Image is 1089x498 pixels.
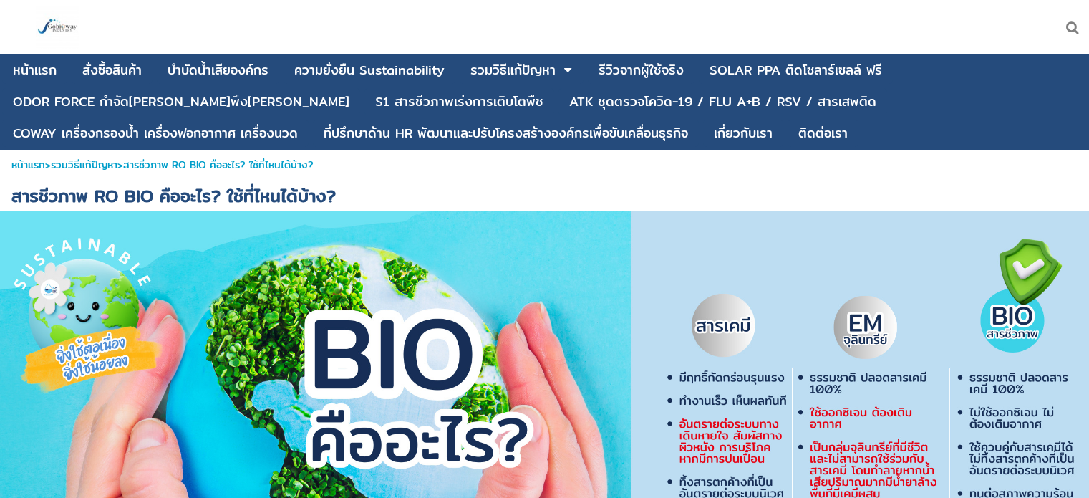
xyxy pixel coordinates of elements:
a: ODOR FORCE กำจัด[PERSON_NAME]พึง[PERSON_NAME] [13,88,349,115]
a: ATK ชุดตรวจโควิด-19 / FLU A+B / RSV / สารเสพติด [569,88,876,115]
a: ความยั่งยืน Sustainability [294,57,445,84]
a: ที่ปรึกษาด้าน HR พัฒนาและปรับโครงสร้างองค์กรเพื่อขับเคลื่อนธุรกิจ [324,120,688,147]
a: ติดต่อเรา [798,120,848,147]
a: บําบัดน้ำเสียองค์กร [168,57,268,84]
a: หน้าแรก [13,57,57,84]
div: S1 สารชีวภาพเร่งการเติบโตพืช [375,95,543,108]
div: SOLAR PPA ติดโซลาร์เซลล์ ฟรี [710,64,882,77]
img: large-1644130236041.jpg [36,6,79,49]
span: สารชีวภาพ RO BIO คืออะไร? ใช้ที่ไหนได้บ้าง? [11,182,336,209]
a: SOLAR PPA ติดโซลาร์เซลล์ ฟรี [710,57,882,84]
div: รวมวิธีแก้ปัญหา [470,64,556,77]
a: รีวิวจากผู้ใช้จริง [599,57,684,84]
div: รีวิวจากผู้ใช้จริง [599,64,684,77]
div: ODOR FORCE กำจัด[PERSON_NAME]พึง[PERSON_NAME] [13,95,349,108]
a: รวมวิธีแก้ปัญหา [470,57,556,84]
a: สั่งซื้อสินค้า [82,57,142,84]
div: สั่งซื้อสินค้า [82,64,142,77]
div: ที่ปรึกษาด้าน HR พัฒนาและปรับโครงสร้างองค์กรเพื่อขับเคลื่อนธุรกิจ [324,127,688,140]
a: หน้าแรก [11,157,45,173]
div: ติดต่อเรา [798,127,848,140]
div: ATK ชุดตรวจโควิด-19 / FLU A+B / RSV / สารเสพติด [569,95,876,108]
span: สารชีวภาพ RO BIO คืออะไร? ใช้ที่ไหนได้บ้าง? [123,157,314,173]
div: เกี่ยวกับเรา [714,127,773,140]
a: รวมวิธีแก้ปัญหา [51,157,117,173]
div: COWAY เครื่องกรองน้ำ เครื่องฟอกอากาศ เครื่องนวด [13,127,298,140]
a: เกี่ยวกับเรา [714,120,773,147]
div: ความยั่งยืน Sustainability [294,64,445,77]
a: COWAY เครื่องกรองน้ำ เครื่องฟอกอากาศ เครื่องนวด [13,120,298,147]
a: S1 สารชีวภาพเร่งการเติบโตพืช [375,88,543,115]
div: บําบัดน้ำเสียองค์กร [168,64,268,77]
div: หน้าแรก [13,64,57,77]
